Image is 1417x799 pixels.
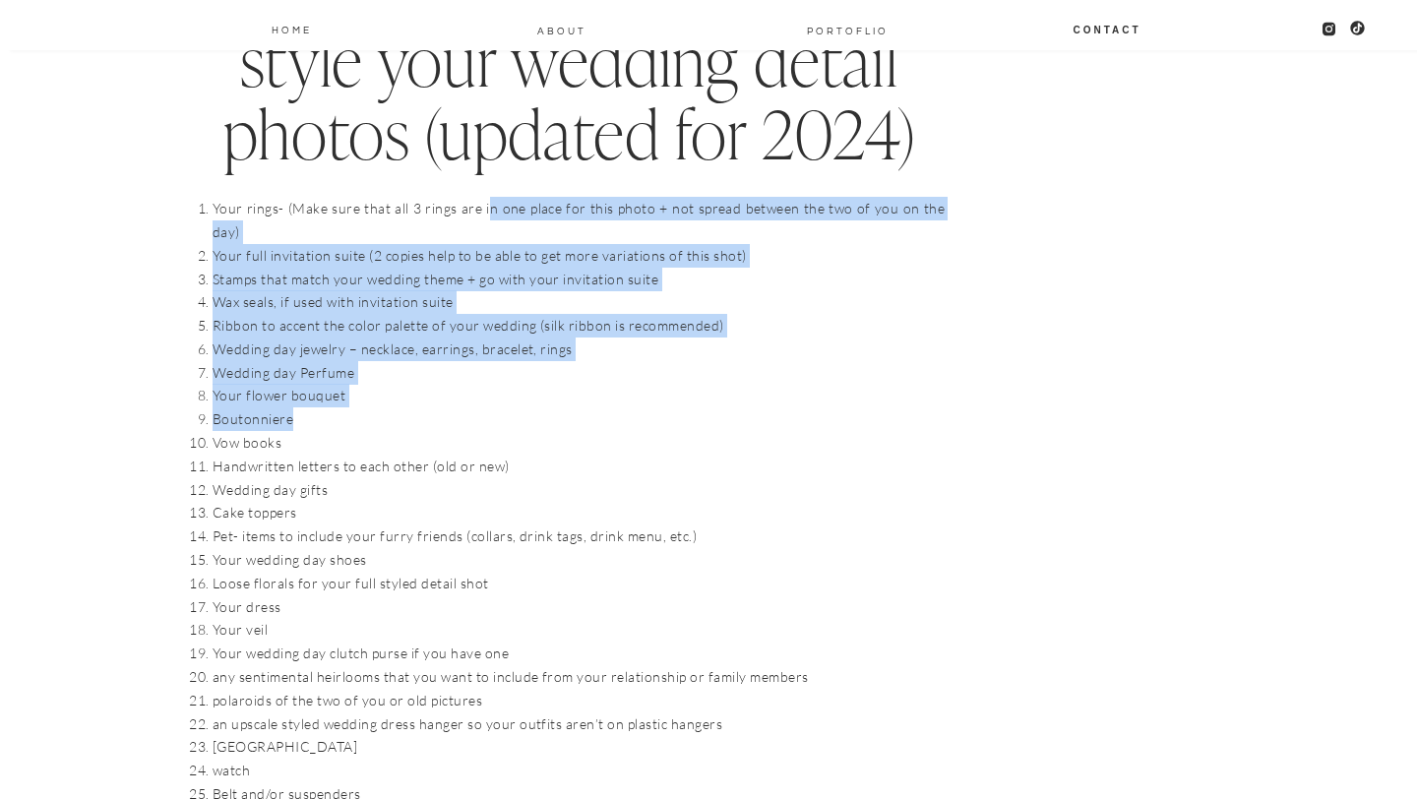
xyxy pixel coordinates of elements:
li: Cake toppers [213,501,945,524]
li: Pet- items to include your furry friends (collars, drink tags, drink menu, etc.) [213,524,945,548]
li: polaroids of the two of you or old pictures [213,689,945,712]
li: Boutonniere [213,407,945,431]
a: Home [270,21,313,36]
li: Ribbon to accent the color palette of your wedding (silk ribbon is recommended) [213,314,945,338]
a: About [536,22,587,37]
li: Your flower bouquet [213,384,945,407]
li: Your full invitation suite (2 copies help to be able to get more variations of this shot) [213,244,945,268]
li: Stamps that match your wedding theme + go with your invitation suite [213,268,945,291]
li: Vow books [213,431,945,455]
li: an upscale styled wedding dress hanger so your outfits aren’t on plastic hangers [213,712,945,736]
li: Your dress [213,595,945,619]
li: Your rings- (Make sure that all 3 rings are in one place for this photo + not spread between the ... [213,197,945,244]
li: Wax seals, if used with invitation suite [213,290,945,314]
li: Your wedding day shoes [213,548,945,572]
li: Handwritten letters to each other (old or new) [213,455,945,478]
a: Contact [1072,21,1142,36]
li: [GEOGRAPHIC_DATA] [213,735,945,759]
a: PORTOFLIO [799,22,896,37]
li: Loose florals for your full styled detail shot [213,572,945,595]
li: any sentimental heirlooms that you want to include from your relationship or family members [213,665,945,689]
li: Your wedding day clutch purse if you have one [213,642,945,665]
li: Wedding day jewelry – necklace, earrings, bracelet, rings [213,338,945,361]
li: Wedding day Perfume [213,361,945,385]
li: watch [213,759,945,782]
li: Wedding day gifts [213,478,945,502]
li: Your veil [213,618,945,642]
